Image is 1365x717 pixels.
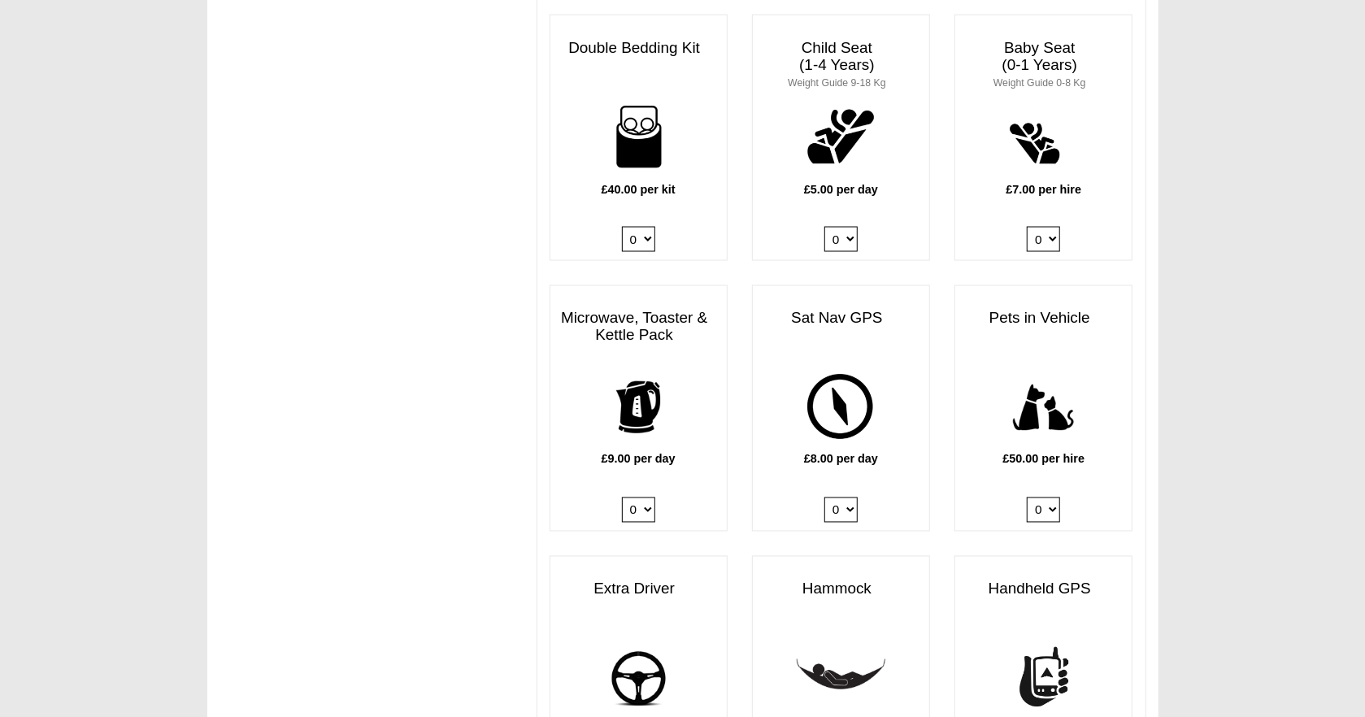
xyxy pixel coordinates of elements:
[550,32,727,65] h3: Double Bedding Kit
[1006,183,1081,196] b: £7.00 per hire
[550,302,727,353] h3: Microwave, Toaster & Kettle Pack
[753,32,929,98] h3: Child Seat (1-4 Years)
[594,363,683,452] img: kettle.png
[594,93,683,181] img: bedding-for-two.png
[797,93,885,181] img: child.png
[753,302,929,336] h3: Sat Nav GPS
[999,363,1088,452] img: pets.png
[602,453,676,466] b: £9.00 per day
[993,77,1086,89] small: Weight Guide 0-8 Kg
[1002,453,1085,466] b: £50.00 per hire
[955,302,1132,336] h3: Pets in Vehicle
[797,363,885,452] img: gps.png
[550,573,727,606] h3: Extra Driver
[788,77,885,89] small: Weight Guide 9-18 Kg
[602,183,676,196] b: £40.00 per kit
[804,453,878,466] b: £8.00 per day
[955,32,1132,98] h3: Baby Seat (0-1 Years)
[999,93,1088,181] img: baby.png
[955,573,1132,606] h3: Handheld GPS
[804,183,878,196] b: £5.00 per day
[753,573,929,606] h3: Hammock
